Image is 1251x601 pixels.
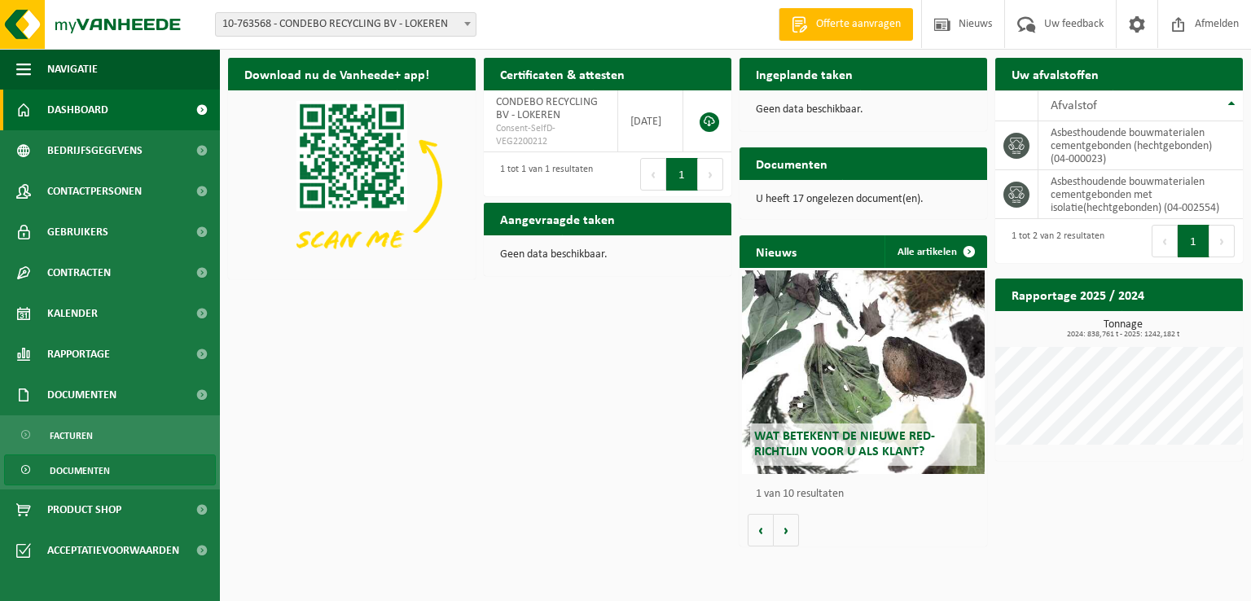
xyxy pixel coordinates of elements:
p: Geen data beschikbaar. [500,249,715,261]
h3: Tonnage [1003,319,1243,339]
h2: Rapportage 2025 / 2024 [995,279,1161,310]
span: 10-763568 - CONDEBO RECYCLING BV - LOKEREN [216,13,476,36]
span: Dashboard [47,90,108,130]
a: Documenten [4,454,216,485]
h2: Certificaten & attesten [484,58,641,90]
button: Previous [640,158,666,191]
h2: Documenten [740,147,844,179]
div: 1 tot 2 van 2 resultaten [1003,223,1104,259]
span: Rapportage [47,334,110,375]
span: CONDEBO RECYCLING BV - LOKEREN [496,96,598,121]
span: Facturen [50,420,93,451]
button: Next [698,158,723,191]
button: Volgende [774,514,799,546]
button: Vorige [748,514,774,546]
span: Documenten [50,455,110,486]
button: Previous [1152,225,1178,257]
span: Product Shop [47,489,121,530]
p: 1 van 10 resultaten [756,489,979,500]
a: Facturen [4,419,216,450]
span: Afvalstof [1051,99,1097,112]
h2: Uw afvalstoffen [995,58,1115,90]
h2: Nieuws [740,235,813,267]
td: asbesthoudende bouwmaterialen cementgebonden met isolatie(hechtgebonden) (04-002554) [1038,170,1243,219]
span: Consent-SelfD-VEG2200212 [496,122,605,148]
span: 10-763568 - CONDEBO RECYCLING BV - LOKEREN [215,12,476,37]
h2: Download nu de Vanheede+ app! [228,58,446,90]
span: 2024: 838,761 t - 2025: 1242,182 t [1003,331,1243,339]
a: Bekijk rapportage [1122,310,1241,343]
div: 1 tot 1 van 1 resultaten [492,156,593,192]
span: Contactpersonen [47,171,142,212]
img: Download de VHEPlus App [228,90,476,276]
span: Documenten [47,375,116,415]
td: asbesthoudende bouwmaterialen cementgebonden (hechtgebonden) (04-000023) [1038,121,1243,170]
p: Geen data beschikbaar. [756,104,971,116]
span: Bedrijfsgegevens [47,130,143,171]
span: Kalender [47,293,98,334]
span: Contracten [47,252,111,293]
span: Wat betekent de nieuwe RED-richtlijn voor u als klant? [754,430,935,458]
button: 1 [1178,225,1209,257]
a: Wat betekent de nieuwe RED-richtlijn voor u als klant? [742,270,985,474]
a: Alle artikelen [884,235,985,268]
span: Offerte aanvragen [812,16,905,33]
span: Gebruikers [47,212,108,252]
span: Navigatie [47,49,98,90]
a: Offerte aanvragen [779,8,913,41]
p: U heeft 17 ongelezen document(en). [756,194,971,205]
span: Acceptatievoorwaarden [47,530,179,571]
td: [DATE] [618,90,683,152]
button: 1 [666,158,698,191]
h2: Aangevraagde taken [484,203,631,235]
h2: Ingeplande taken [740,58,869,90]
button: Next [1209,225,1235,257]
